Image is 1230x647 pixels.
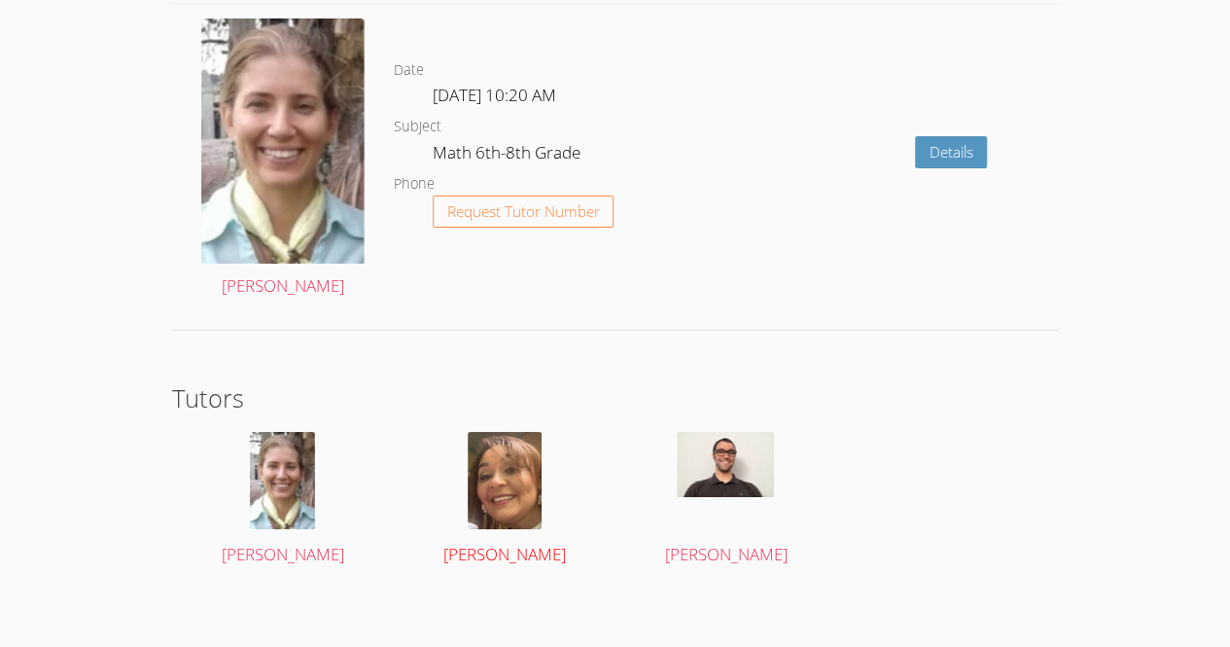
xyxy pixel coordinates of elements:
[394,58,424,83] dt: Date
[433,196,615,228] button: Request Tutor Number
[172,379,1058,416] h2: Tutors
[190,432,375,569] a: [PERSON_NAME]
[447,204,600,219] span: Request Tutor Number
[443,543,566,565] span: [PERSON_NAME]
[664,543,787,565] span: [PERSON_NAME]
[677,432,774,497] img: unnamed.jpg
[201,18,365,300] a: [PERSON_NAME]
[433,84,556,106] span: [DATE] 10:20 AM
[411,432,597,569] a: [PERSON_NAME]
[394,115,441,139] dt: Subject
[250,432,315,529] img: Screenshot%202024-09-06%20202226%20-%20Cropped.png
[222,543,344,565] span: [PERSON_NAME]
[201,18,365,264] img: Screenshot%202024-09-06%20202226%20-%20Cropped.png
[633,432,819,569] a: [PERSON_NAME]
[468,432,542,529] img: IMG_0482.jpeg
[394,172,435,197] dt: Phone
[433,139,584,172] dd: Math 6th-8th Grade
[915,136,988,168] a: Details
